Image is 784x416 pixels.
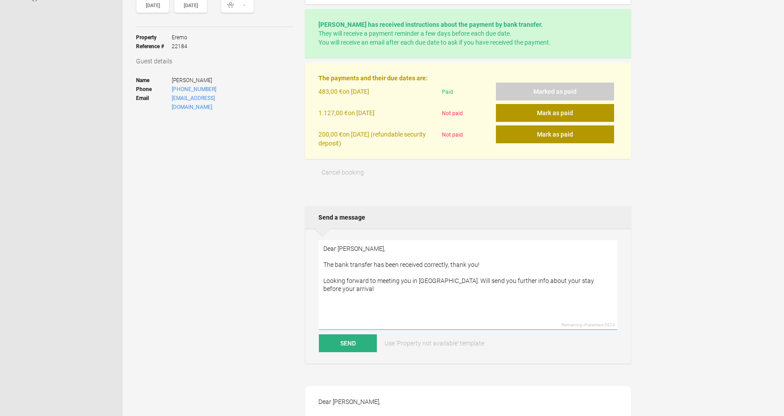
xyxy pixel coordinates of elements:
strong: Email [136,94,172,112]
strong: Reference # [136,42,172,51]
a: [EMAIL_ADDRESS][DOMAIN_NAME] [172,95,215,110]
button: Mark as paid [496,125,614,143]
div: on [DATE] (refundable security deposit) [318,125,438,148]
div: [DATE] [177,1,205,10]
strong: [PERSON_NAME] has received instructions about the payment by bank transfer. [318,21,543,28]
span: - [238,0,252,9]
strong: Property [136,33,172,42]
h3: Guest details [136,57,293,66]
flynt-currency: 483,00 € [318,88,342,95]
strong: Phone [136,85,172,94]
a: Use 'Property not available' template [378,334,491,352]
span: [PERSON_NAME] [172,76,254,85]
div: Not paid [438,104,496,125]
div: [DATE] [139,1,167,10]
flynt-currency: 1.127,00 € [318,109,348,116]
button: Send [319,334,377,352]
button: Marked as paid [496,83,614,100]
span: 22184 [172,42,187,51]
div: on [DATE] [318,104,438,125]
h2: Send a message [305,206,631,229]
a: [PHONE_NUMBER] [172,86,216,92]
button: Mark as paid [496,104,614,122]
flynt-currency: 200,00 € [318,131,342,138]
div: Paid [438,83,496,104]
p: They will receive a payment reminder a few days before each due date. You will receive an email a... [318,20,618,47]
span: Cancel booking [322,169,364,176]
div: on [DATE] [318,83,438,104]
button: Cancel booking [305,163,380,181]
span: Eremo [172,33,187,42]
strong: Name [136,76,172,85]
strong: The payments and their due dates are: [318,75,428,82]
div: Not paid [438,125,496,148]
